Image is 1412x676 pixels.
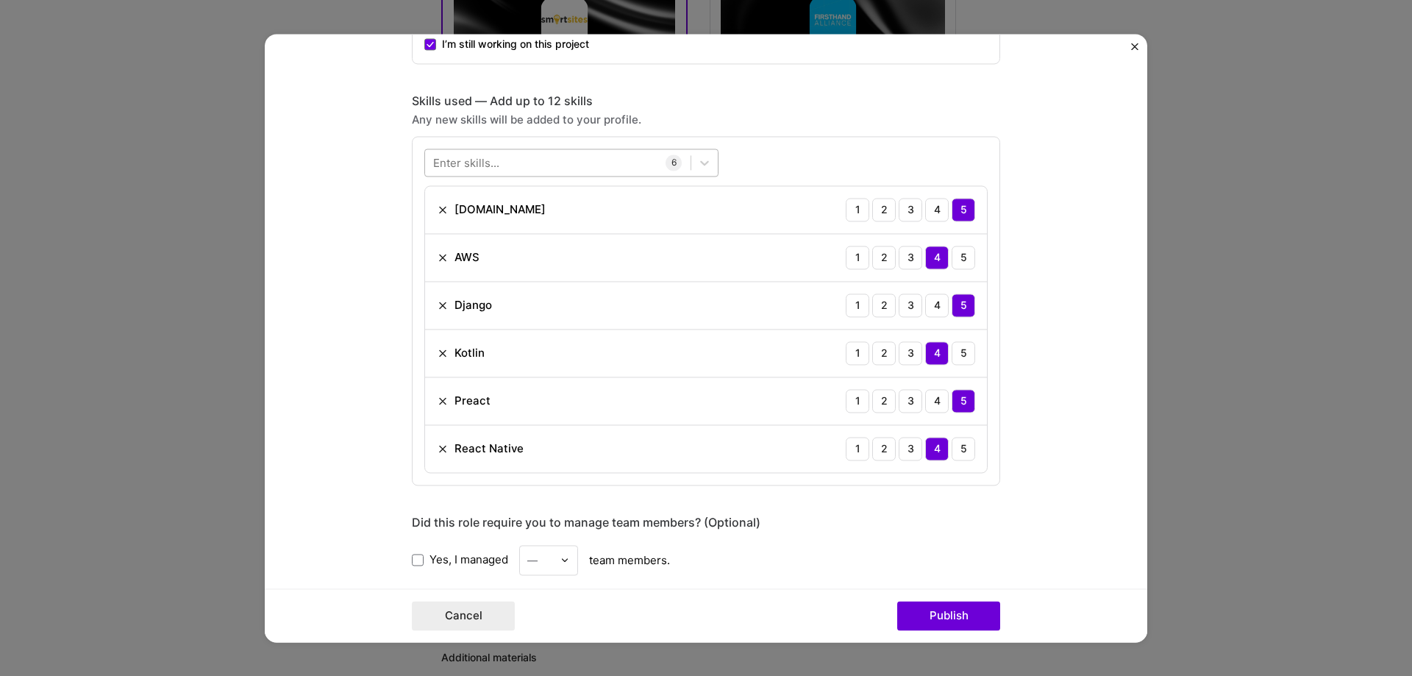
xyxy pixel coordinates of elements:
div: 5 [952,341,975,365]
div: 2 [872,198,896,221]
div: 1 [846,198,869,221]
div: 2 [872,437,896,460]
img: Remove [437,443,449,455]
div: 2 [872,246,896,269]
div: 4 [925,389,949,413]
div: 2 [872,389,896,413]
div: 2 [872,293,896,317]
div: 5 [952,198,975,221]
button: Cancel [412,601,515,630]
div: team members. [412,545,1000,575]
div: 1 [846,437,869,460]
img: Remove [437,204,449,216]
div: Skills used — Add up to 12 skills [412,93,1000,109]
span: Yes, I managed [429,552,508,568]
div: [DOMAIN_NAME] [454,202,546,217]
div: 3 [899,293,922,317]
div: 5 [952,246,975,269]
div: Enter skills... [433,154,499,170]
div: 4 [925,341,949,365]
div: 1 [846,341,869,365]
div: 1 [846,389,869,413]
div: 3 [899,246,922,269]
div: Any new skills will be added to your profile. [412,112,1000,127]
div: Preact [454,393,491,408]
button: Publish [897,601,1000,630]
div: 1 [846,246,869,269]
div: 3 [899,389,922,413]
div: React Native [454,441,524,456]
div: 5 [952,437,975,460]
div: 1 [846,293,869,317]
div: 3 [899,198,922,221]
div: 4 [925,293,949,317]
span: I’m still working on this project [442,37,589,51]
button: Close [1131,43,1138,58]
div: 2 [872,341,896,365]
div: 4 [925,437,949,460]
div: 6 [666,154,682,171]
div: Kotlin [454,345,485,360]
div: — [527,552,538,568]
div: 4 [925,198,949,221]
img: Remove [437,252,449,263]
div: 3 [899,341,922,365]
div: 3 [899,437,922,460]
div: Django [454,297,492,313]
div: Did this role require you to manage team members? (Optional) [412,515,1000,530]
img: Remove [437,395,449,407]
div: 5 [952,293,975,317]
div: 5 [952,389,975,413]
img: Remove [437,299,449,311]
img: Remove [437,347,449,359]
img: drop icon [560,555,569,564]
div: 4 [925,246,949,269]
div: AWS [454,249,479,265]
